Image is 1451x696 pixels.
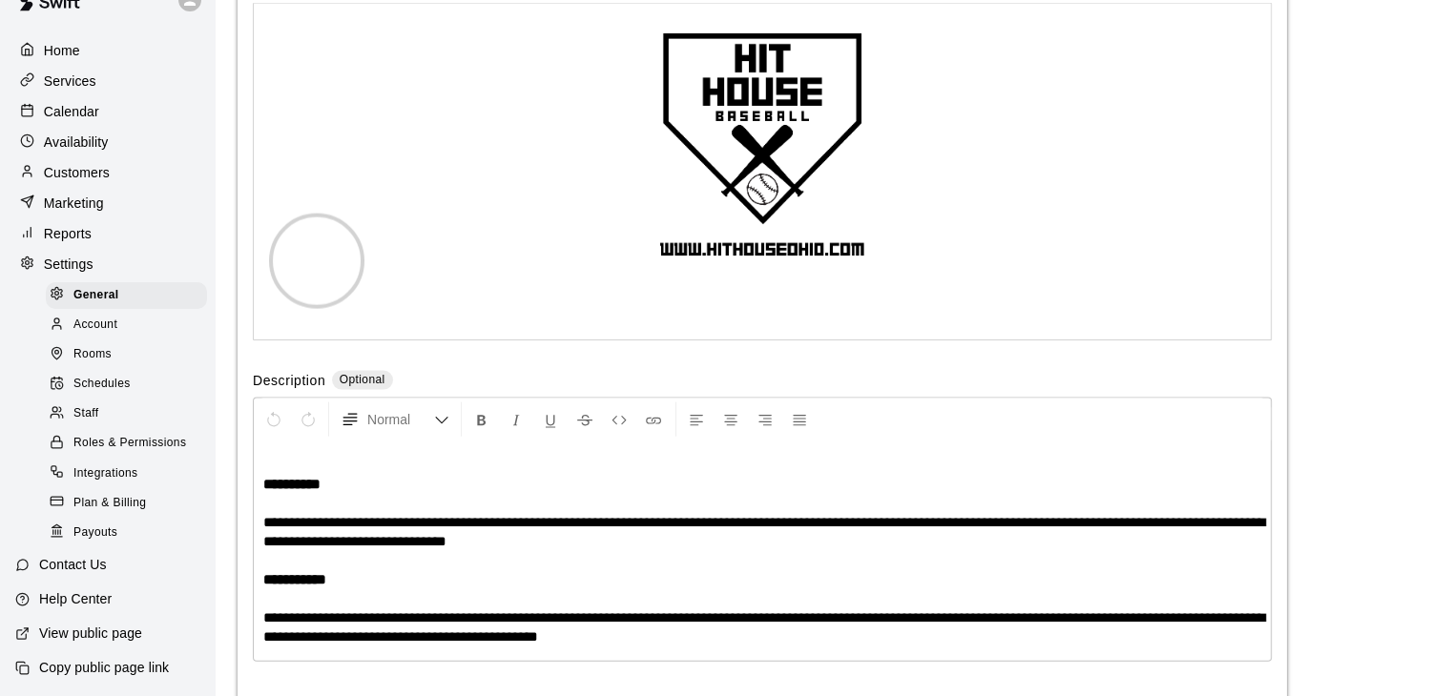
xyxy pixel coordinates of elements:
[15,158,199,187] a: Customers
[44,133,109,152] p: Availability
[46,310,215,339] a: Account
[73,375,131,394] span: Schedules
[603,402,635,437] button: Insert Code
[73,523,117,542] span: Payouts
[46,430,207,457] div: Roles & Permissions
[500,402,532,437] button: Format Italics
[367,410,434,429] span: Normal
[46,459,215,488] a: Integrations
[637,402,670,437] button: Insert Link
[46,280,215,310] a: General
[73,316,117,335] span: Account
[15,36,199,65] a: Home
[73,494,146,513] span: Plan & Billing
[534,402,567,437] button: Format Underline
[715,402,747,437] button: Center Align
[15,97,199,126] a: Calendar
[44,194,104,213] p: Marketing
[333,402,457,437] button: Formatting Options
[340,373,385,386] span: Optional
[15,67,199,95] a: Services
[15,189,199,217] a: Marketing
[466,402,498,437] button: Format Bold
[46,370,215,399] a: Schedules
[46,341,207,368] div: Rooms
[46,282,207,309] div: General
[46,340,215,370] a: Rooms
[253,371,325,393] label: Description
[73,286,119,305] span: General
[569,402,601,437] button: Format Strikethrough
[44,41,80,60] p: Home
[46,429,215,459] a: Roles & Permissions
[39,555,107,574] p: Contact Us
[44,224,92,243] p: Reports
[44,255,93,274] p: Settings
[46,399,215,429] a: Staff
[46,488,215,518] a: Plan & Billing
[46,312,207,338] div: Account
[39,624,142,643] p: View public page
[46,371,207,398] div: Schedules
[44,72,96,91] p: Services
[258,402,290,437] button: Undo
[46,520,207,546] div: Payouts
[44,102,99,121] p: Calendar
[46,490,207,517] div: Plan & Billing
[73,464,138,483] span: Integrations
[73,404,98,423] span: Staff
[15,219,199,248] a: Reports
[73,434,186,453] span: Roles & Permissions
[783,402,816,437] button: Justify Align
[749,402,781,437] button: Right Align
[46,400,207,427] div: Staff
[292,402,324,437] button: Redo
[46,518,215,547] a: Payouts
[15,250,199,278] a: Settings
[15,128,199,156] a: Availability
[44,163,110,182] p: Customers
[39,589,112,608] p: Help Center
[680,402,713,437] button: Left Align
[46,461,207,487] div: Integrations
[73,345,112,364] span: Rooms
[39,658,169,677] p: Copy public page link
